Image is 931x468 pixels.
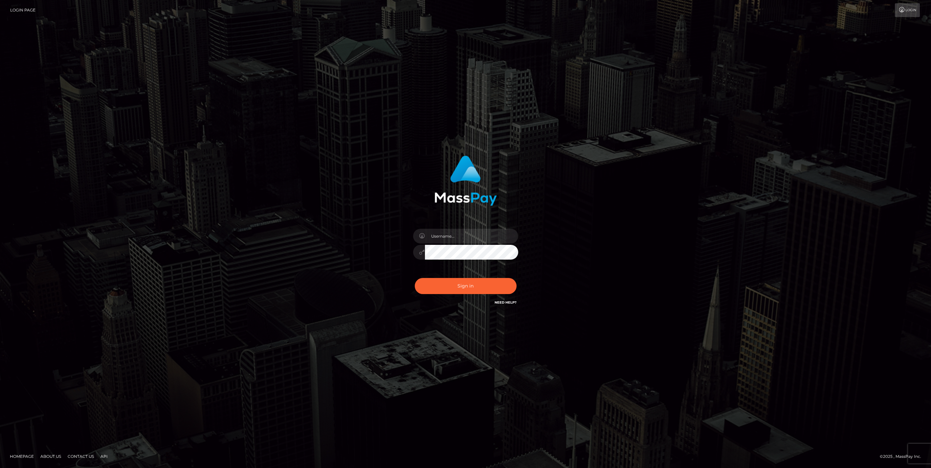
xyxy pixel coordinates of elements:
[98,451,110,461] a: API
[7,451,36,461] a: Homepage
[65,451,97,461] a: Contact Us
[434,156,497,206] img: MassPay Login
[880,453,926,460] div: © 2025 , MassPay Inc.
[895,3,920,17] a: Login
[425,229,518,244] input: Username...
[415,278,517,294] button: Sign in
[38,451,64,461] a: About Us
[10,3,35,17] a: Login Page
[495,300,517,305] a: Need Help?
